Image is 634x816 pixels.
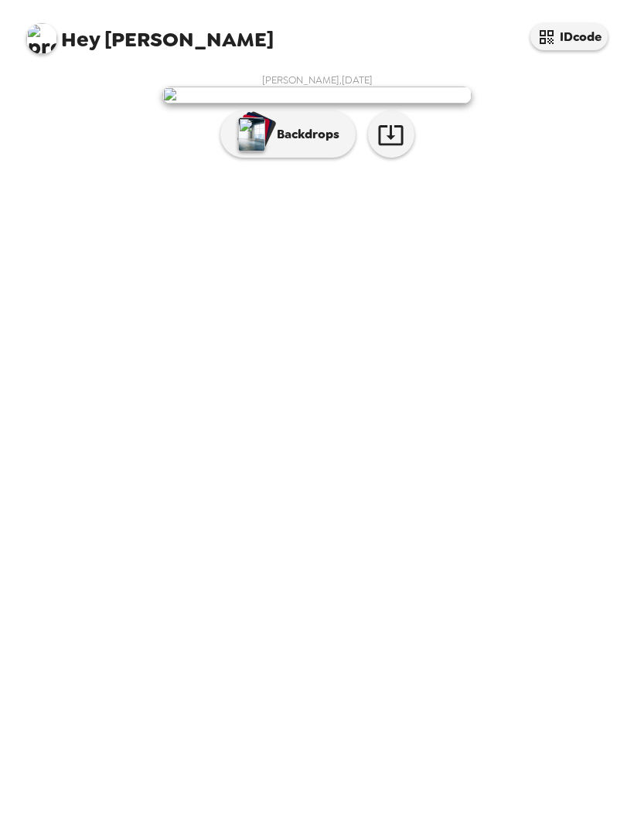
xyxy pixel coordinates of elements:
[269,125,339,144] p: Backdrops
[26,23,57,54] img: profile pic
[162,87,472,104] img: user
[262,73,373,87] span: [PERSON_NAME] , [DATE]
[61,25,100,53] span: Hey
[530,23,608,50] button: IDcode
[26,15,274,50] span: [PERSON_NAME]
[220,111,356,158] button: Backdrops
